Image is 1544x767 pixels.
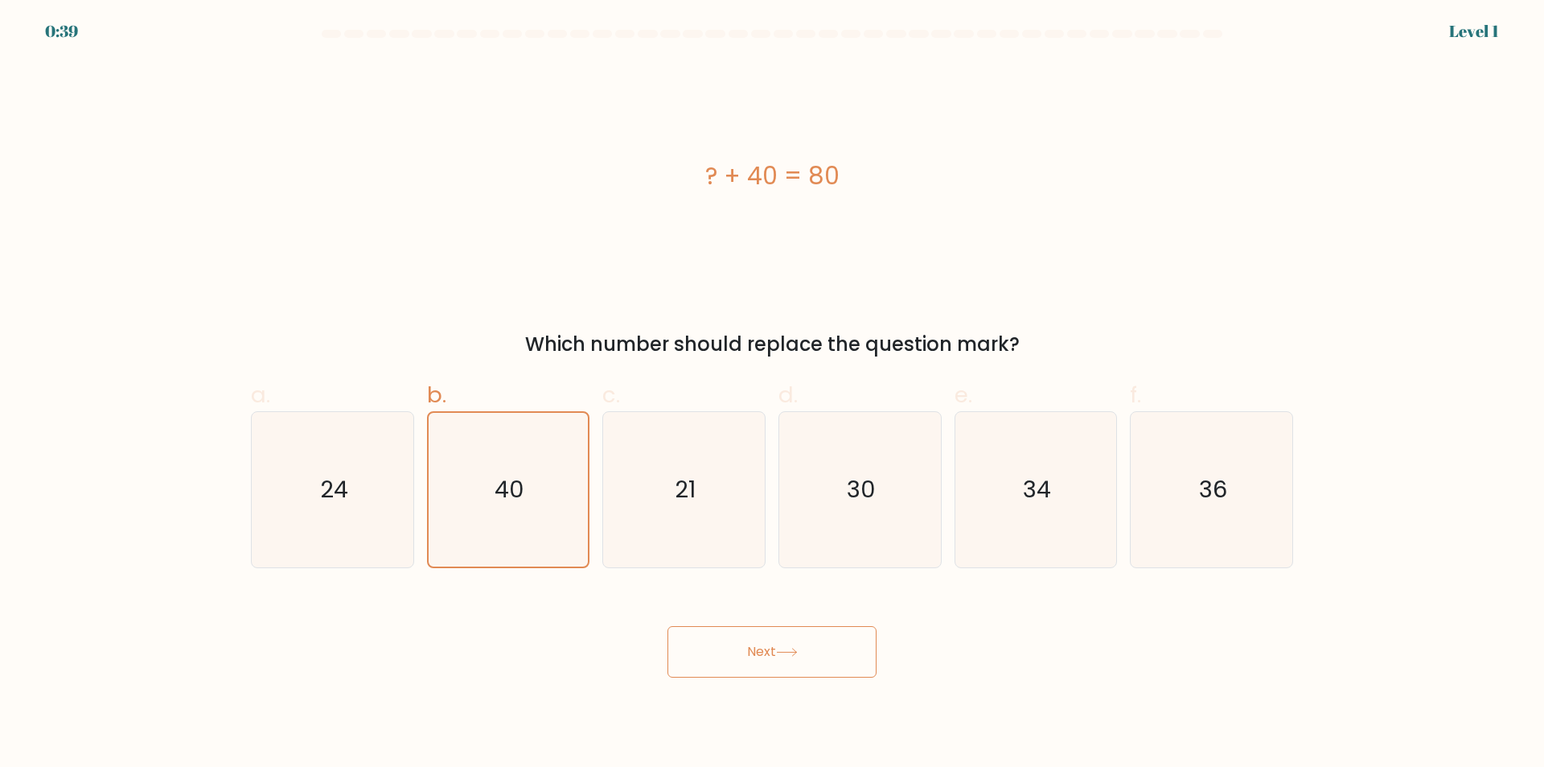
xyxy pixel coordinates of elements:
[778,379,798,410] span: d.
[602,379,620,410] span: c.
[675,474,696,506] text: 21
[1130,379,1141,410] span: f.
[427,379,446,410] span: b.
[1449,19,1499,43] div: Level 1
[955,379,972,410] span: e.
[251,379,270,410] span: a.
[320,474,348,506] text: 24
[261,330,1283,359] div: Which number should replace the question mark?
[847,474,876,506] text: 30
[251,158,1293,194] div: ? + 40 = 80
[667,626,877,678] button: Next
[45,19,78,43] div: 0:39
[495,473,524,505] text: 40
[1199,474,1227,506] text: 36
[1023,474,1051,506] text: 34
